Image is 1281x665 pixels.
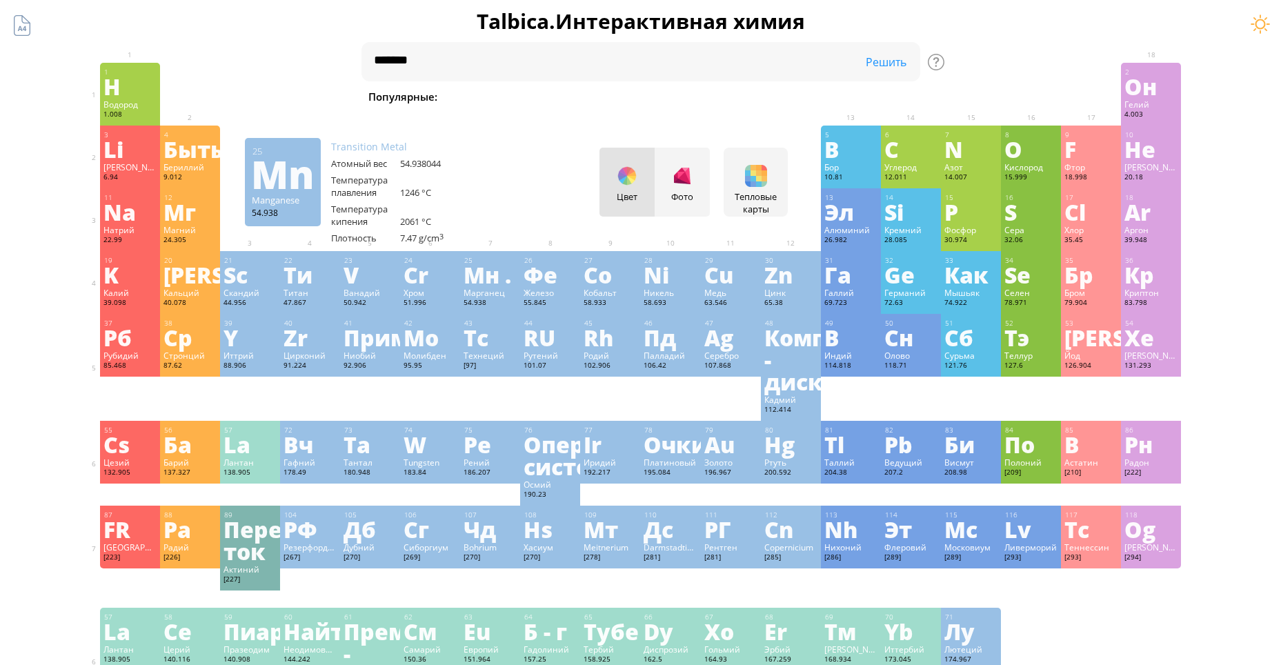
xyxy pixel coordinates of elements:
div: 13 [825,193,877,202]
div: 23 [344,256,397,265]
div: 30.974 [944,235,997,246]
div: 18.998 [1064,172,1118,183]
ya-tr-span: Pb [884,428,913,460]
ya-tr-span: 2 [577,97,581,106]
ya-tr-span: Cr [404,259,428,290]
ya-tr-span: Фосфор [944,224,976,235]
ya-tr-span: [PERSON_NAME] [1124,161,1189,172]
ya-tr-span: Бр [1064,259,1093,290]
ya-tr-span: Интерактивная химия [555,7,805,35]
ya-tr-span: F [1064,133,1076,165]
div: 25 [252,145,314,157]
ya-tr-span: Таллий [824,457,855,468]
ya-tr-span: Барий [163,457,189,468]
ya-tr-span: Цезий [103,457,130,468]
ya-tr-span: Железо [524,287,554,298]
ya-tr-span: Скандий [224,287,259,298]
div: 39.948 [1124,235,1178,246]
ya-tr-span: RU [524,321,555,353]
ya-tr-span: SO [718,90,732,103]
ya-tr-span: Hs [524,513,553,545]
ya-tr-span: Пд [644,321,676,353]
ya-tr-span: Мг [163,196,196,228]
ya-tr-span: Стронций [163,350,205,361]
div: 22 [284,256,337,265]
ya-tr-span: Алюминий [824,224,870,235]
ya-tr-span: [PERSON_NAME] [163,259,347,290]
ya-tr-span: Дб [344,513,376,545]
div: 9.012 [163,172,217,183]
ya-tr-span: Актиний [224,564,259,575]
ya-tr-span: Ag [704,321,733,353]
div: 3 [104,130,157,139]
ya-tr-span: Cs [103,428,130,460]
div: 4 [164,130,217,139]
div: 26 [524,256,577,265]
ya-tr-span: Фе [524,259,557,290]
ya-tr-span: Вода [522,90,546,103]
ya-tr-span: Сиборгиум [404,542,448,553]
ya-tr-span: La [224,428,250,460]
ya-tr-span: Ведущий [884,457,922,468]
ya-tr-span: Лантан [224,457,254,468]
ya-tr-span: B [824,133,840,165]
ya-tr-span: Бор [824,161,839,172]
div: 35.45 [1064,235,1118,246]
ya-tr-span: Кр [1124,259,1154,290]
ya-tr-span: 4 [639,97,643,106]
div: 36 [1125,256,1178,265]
div: 22.99 [103,235,157,246]
ya-tr-span: В [1064,428,1080,460]
ya-tr-span: Рн [1124,428,1153,460]
ya-tr-span: Meitnerium [584,542,628,553]
ya-tr-span: Диспрозий [644,644,688,655]
ya-tr-span: Полоний [1004,457,1042,468]
ya-tr-span: Индий [824,350,852,361]
div: Manganese [252,194,314,206]
ya-tr-span: Cu [704,259,733,290]
ya-tr-span: SO [625,90,639,103]
ya-tr-span: Ниобий [344,350,376,361]
div: 15 [945,193,997,202]
ya-tr-span: Copernicium [764,542,813,553]
ya-tr-span: Дс [644,513,673,545]
ya-tr-span: Углерод [884,161,917,172]
ya-tr-span: См [404,615,437,647]
ya-tr-span: Натрий [103,224,135,235]
ya-tr-span: Darmstadtium [644,542,699,553]
ya-tr-span: 4 [732,97,736,106]
ya-tr-span: Гелий [1124,99,1149,110]
ya-tr-span: Ра [163,513,191,545]
sup: 3 [439,232,444,241]
ya-tr-span: Германий [884,287,926,298]
ya-tr-span: HCl [666,90,683,103]
ya-tr-span: S [1004,196,1017,228]
div: 7 [945,130,997,139]
div: 24 [404,256,457,265]
ya-tr-span: Zr [284,321,308,353]
div: 1 [104,68,157,77]
ya-tr-span: Eu [464,615,490,647]
ya-tr-span: Как [944,259,989,290]
ya-tr-span: Мт [584,513,618,545]
ya-tr-span: Лютеций [944,644,982,655]
ya-tr-span: Медь [704,287,726,298]
ya-tr-span: Радий [163,542,189,553]
div: 32 [885,256,937,265]
ya-tr-span: Московиум [944,542,991,553]
div: 27 [584,256,637,265]
ya-tr-span: [PERSON_NAME] [1124,350,1189,361]
ya-tr-span: Марганец [464,287,505,298]
ya-tr-span: Ливерморий [1004,542,1057,553]
ya-tr-span: 2 [620,97,624,106]
div: 32.06 [1004,235,1057,246]
ya-tr-span: + NaOH [737,90,775,103]
div: 5 [825,130,877,139]
div: 7.47 g/cm [400,232,469,244]
ya-tr-span: Метан [797,90,830,103]
ya-tr-span: Европий [464,644,499,655]
div: 34 [1005,256,1057,265]
ya-tr-span: Хлор [1064,224,1084,235]
ya-tr-span: Неодимовый [284,644,337,655]
ya-tr-span: Никель [644,287,674,298]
